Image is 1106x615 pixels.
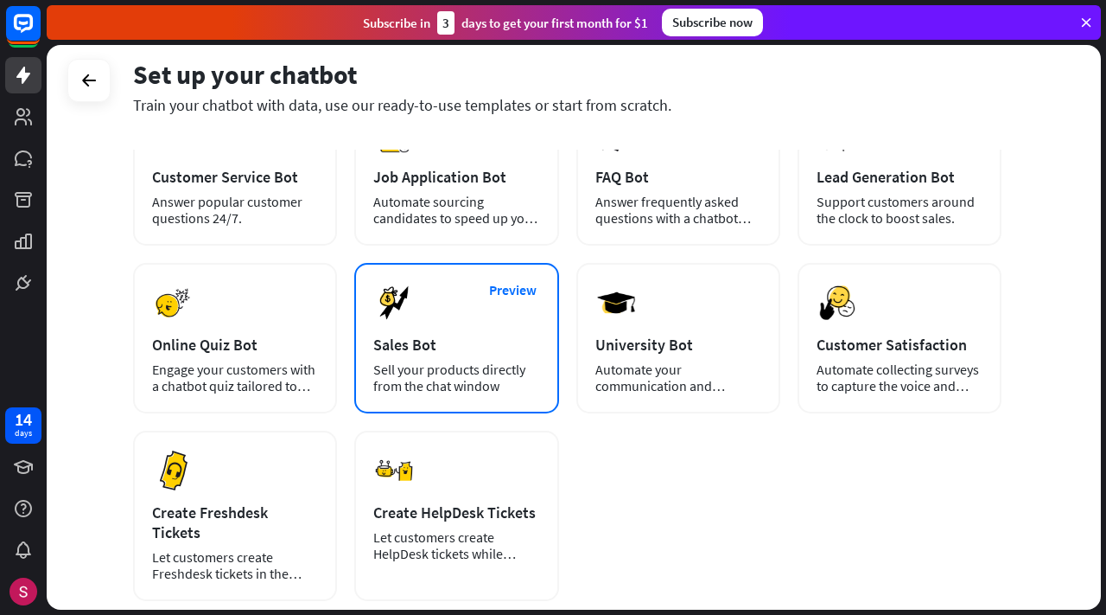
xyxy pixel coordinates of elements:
[373,194,539,227] div: Automate sourcing candidates to speed up your hiring process.
[152,503,318,542] div: Create Freshdesk Tickets
[479,274,548,306] button: Preview
[595,362,761,394] div: Automate your communication and admission process.
[373,362,539,394] div: Sell your products directly from the chat window
[817,194,982,227] div: Support customers around the clock to boost sales.
[662,9,763,36] div: Subscribe now
[15,412,32,427] div: 14
[437,11,454,35] div: 3
[133,58,1001,91] div: Set up your chatbot
[152,194,318,227] div: Answer popular customer questions 24/7.
[817,167,982,187] div: Lead Generation Bot
[817,362,982,394] div: Automate collecting surveys to capture the voice and opinions of your customers.
[152,362,318,394] div: Engage your customers with a chatbot quiz tailored to your needs.
[133,95,1001,115] div: Train your chatbot with data, use our ready-to-use templates or start from scratch.
[363,11,648,35] div: Subscribe in days to get your first month for $1
[152,335,318,355] div: Online Quiz Bot
[373,335,539,355] div: Sales Bot
[817,335,982,355] div: Customer Satisfaction
[373,503,539,522] div: Create HelpDesk Tickets
[14,7,66,59] button: Open LiveChat chat widget
[152,167,318,187] div: Customer Service Bot
[373,529,539,562] div: Let customers create HelpDesk tickets while chatting with your chatbot.
[595,194,761,227] div: Answer frequently asked questions with a chatbot and save your time.
[373,167,539,187] div: Job Application Bot
[15,427,32,439] div: days
[152,549,318,582] div: Let customers create Freshdesk tickets in the [GEOGRAPHIC_DATA].
[595,167,761,187] div: FAQ Bot
[595,335,761,355] div: University Bot
[5,407,41,444] a: 14 days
